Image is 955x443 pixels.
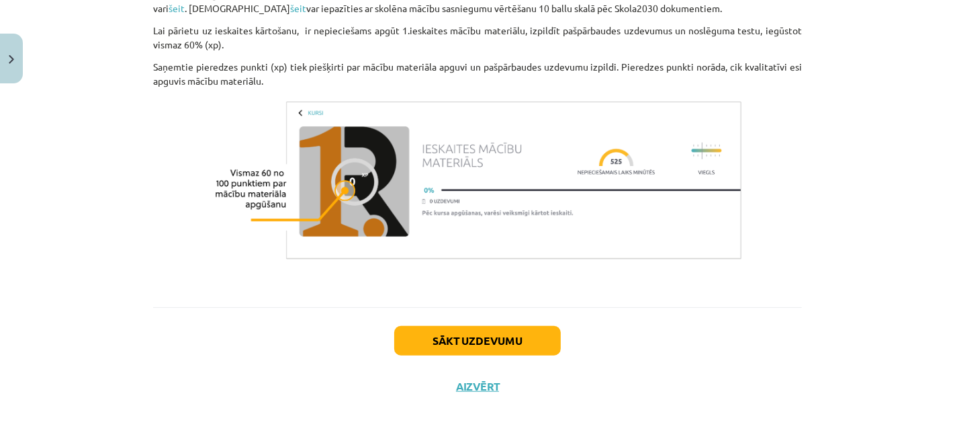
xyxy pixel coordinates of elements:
[9,55,14,64] img: icon-close-lesson-0947bae3869378f0d4975bcd49f059093ad1ed9edebbc8119c70593378902aed.svg
[169,2,185,14] a: šeit
[452,380,503,393] button: Aizvērt
[290,2,306,14] a: šeit
[153,60,802,88] p: Saņemtie pieredzes punkti (xp) tiek piešķirti par mācību materiāla apguvi un pašpārbaudes uzdevum...
[153,24,802,52] p: Lai pārietu uz ieskaites kārtošanu, ir nepieciešams apgūt 1.ieskaites mācību materiālu, izpildīt ...
[394,326,561,356] button: Sākt uzdevumu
